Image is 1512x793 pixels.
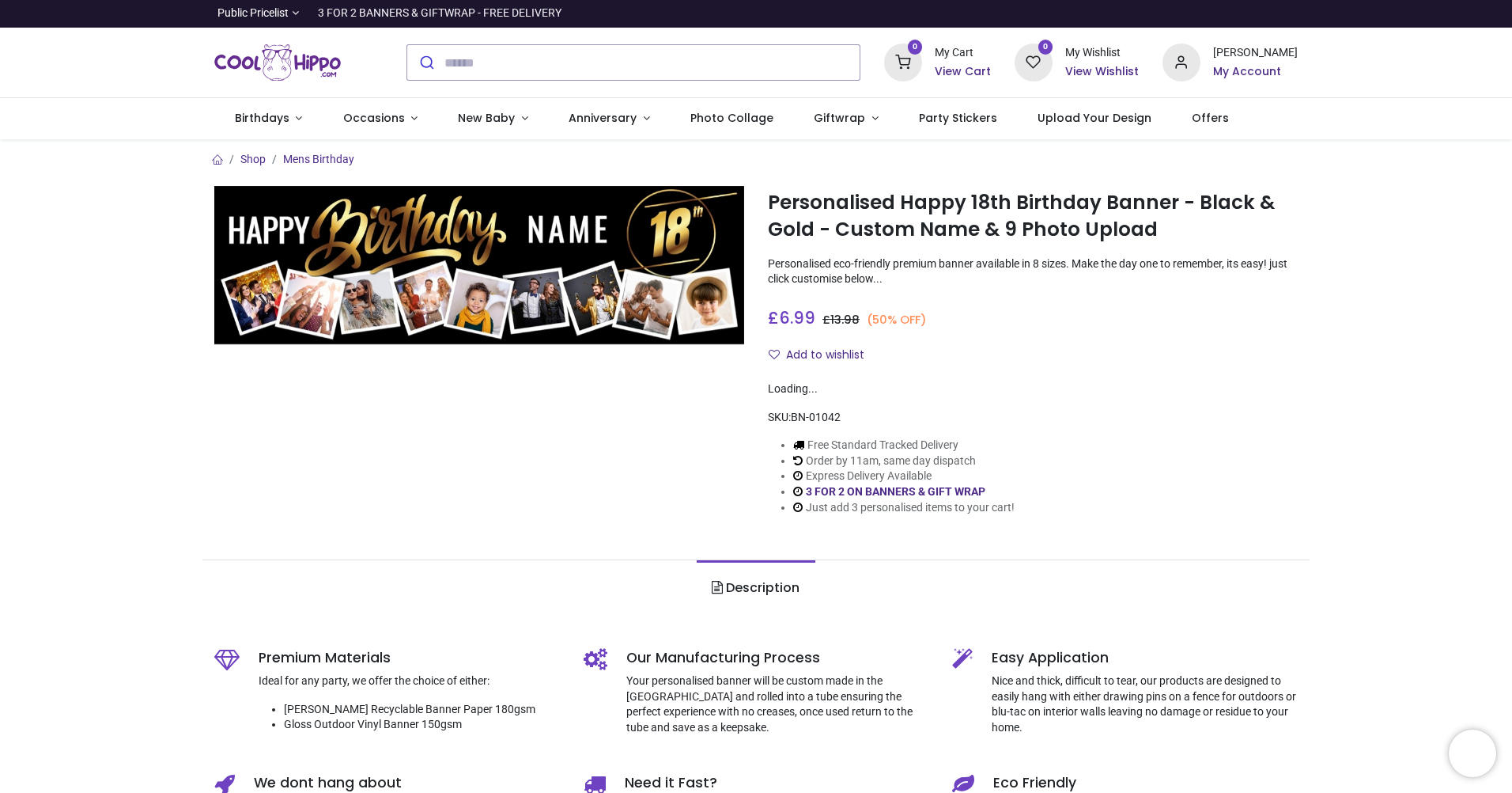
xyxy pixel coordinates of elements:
h1: Personalised Happy 18th Birthday Banner - Black & Gold - Custom Name & 9 Photo Upload [768,189,1298,244]
a: 3 FOR 2 ON BANNERS & GIFT WRAP [806,485,985,498]
iframe: Brevo live chat [1449,730,1496,777]
span: Party Stickers [919,110,997,126]
a: View Cart [935,64,991,80]
span: Upload Your Design [1038,110,1151,126]
button: Submit [407,45,444,80]
a: View Wishlist [1065,64,1139,80]
small: (50% OFF) [867,312,927,328]
div: Loading... [768,381,1298,397]
div: My Wishlist [1065,45,1139,61]
span: Photo Collage [690,110,773,126]
div: [PERSON_NAME] [1213,45,1298,61]
div: My Cart [935,45,991,61]
span: Public Pricelist [217,6,289,21]
h5: Eco Friendly [993,773,1298,793]
span: £ [768,306,815,329]
span: New Baby [458,110,515,126]
h5: Premium Materials [259,648,560,668]
i: Add to wishlist [769,349,780,360]
p: Your personalised banner will be custom made in the [GEOGRAPHIC_DATA] and rolled into a tube ensu... [626,673,929,735]
span: 6.99 [779,306,815,329]
a: Logo of Cool Hippo [214,40,341,85]
span: Birthdays [235,110,289,126]
a: Description [697,560,815,616]
div: 3 FOR 2 BANNERS & GIFTWRAP - FREE DELIVERY [318,6,561,21]
sup: 0 [908,40,923,55]
a: New Baby [438,98,549,139]
img: Personalised Happy 18th Birthday Banner - Black & Gold - Custom Name & 9 Photo Upload [214,186,744,345]
li: Order by 11am, same day dispatch [793,453,1015,469]
a: Giftwrap [793,98,898,139]
h5: We dont hang about [254,773,560,793]
sup: 0 [1038,40,1053,55]
a: Anniversary [548,98,670,139]
span: £ [822,312,860,328]
li: Gloss Outdoor Vinyl Banner 150gsm [284,717,560,733]
li: Just add 3 personalised items to your cart! [793,500,1015,516]
a: 0 [1015,55,1053,68]
span: Offers [1192,110,1229,126]
a: My Account [1213,64,1298,80]
a: Public Pricelist [214,6,299,21]
a: Birthdays [214,98,323,139]
p: Ideal for any party, we offer the choice of either: [259,673,560,689]
span: 13.98 [830,312,860,328]
span: Anniversary [569,110,637,126]
a: Occasions [323,98,438,139]
li: [PERSON_NAME] Recyclable Banner Paper 180gsm [284,702,560,718]
span: Occasions [343,110,405,126]
h5: Easy Application [992,648,1298,668]
h5: Need it Fast? [625,773,929,793]
a: Mens Birthday [283,153,354,165]
img: Cool Hippo [214,40,341,85]
p: Nice and thick, difficult to tear, our products are designed to easily hang with either drawing p... [992,673,1298,735]
div: SKU: [768,410,1298,426]
button: Add to wishlistAdd to wishlist [768,342,878,369]
h5: Our Manufacturing Process [626,648,929,668]
li: Free Standard Tracked Delivery [793,438,1015,453]
iframe: Customer reviews powered by Trustpilot [966,6,1298,21]
a: 0 [884,55,922,68]
li: Express Delivery Available [793,469,1015,484]
p: Personalised eco-friendly premium banner available in 8 sizes. Make the day one to remember, its ... [768,256,1298,287]
span: BN-01042 [791,411,841,423]
a: Shop [240,153,266,165]
span: Giftwrap [814,110,865,126]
